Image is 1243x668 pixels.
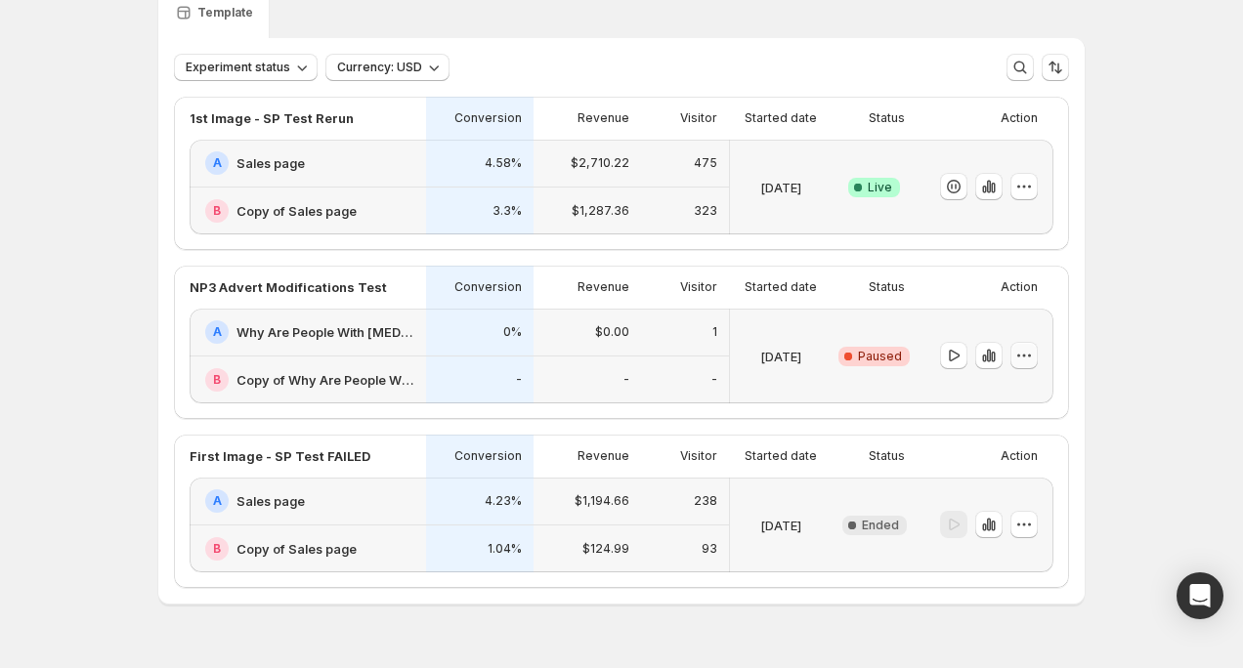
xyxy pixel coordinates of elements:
div: Open Intercom Messenger [1177,572,1223,619]
p: $1,287.36 [572,203,629,219]
h2: Sales page [236,153,305,173]
p: 3.3% [493,203,522,219]
p: $124.99 [582,541,629,557]
p: Status [869,279,905,295]
p: Status [869,110,905,126]
p: - [711,372,717,388]
p: 1st Image - SP Test Rerun [190,108,354,128]
p: 93 [702,541,717,557]
p: Action [1001,448,1038,464]
p: Template [197,5,253,21]
p: [DATE] [760,516,801,535]
p: - [516,372,522,388]
h2: B [213,203,221,219]
p: Action [1001,279,1038,295]
p: - [623,372,629,388]
h2: A [213,493,222,509]
button: Currency: USD [325,54,450,81]
p: Started date [745,448,817,464]
span: Live [868,180,892,195]
p: 1.04% [488,541,522,557]
p: Conversion [454,448,522,464]
p: Conversion [454,110,522,126]
button: Experiment status [174,54,318,81]
span: Currency: USD [337,60,422,75]
p: Started date [745,110,817,126]
p: Action [1001,110,1038,126]
p: Revenue [578,279,629,295]
h2: Copy of Why Are People With [MEDICAL_DATA] Ditching Painkillers [236,370,414,390]
p: Visitor [680,279,717,295]
h2: A [213,155,222,171]
p: [DATE] [760,347,801,366]
p: 4.58% [485,155,522,171]
span: Paused [858,349,902,364]
h2: Copy of Sales page [236,201,357,221]
p: Visitor [680,110,717,126]
p: $0.00 [595,324,629,340]
h2: A [213,324,222,340]
p: Visitor [680,448,717,464]
h2: B [213,541,221,557]
h2: Sales page [236,491,305,511]
p: [DATE] [760,178,801,197]
p: 0% [503,324,522,340]
p: Started date [745,279,817,295]
p: Conversion [454,279,522,295]
p: $1,194.66 [575,493,629,509]
p: 323 [694,203,717,219]
h2: Copy of Sales page [236,539,357,559]
span: Experiment status [186,60,290,75]
p: First Image - SP Test FAILED [190,446,370,466]
p: 1 [712,324,717,340]
p: Revenue [578,110,629,126]
p: 475 [694,155,717,171]
p: $2,710.22 [571,155,629,171]
p: NP3 Advert Modifications Test [190,277,387,297]
p: 4.23% [485,493,522,509]
h2: B [213,372,221,388]
p: 238 [694,493,717,509]
span: Ended [862,518,899,533]
p: Revenue [578,448,629,464]
h2: Why Are People With [MEDICAL_DATA] Ditching Painkillers (SA -> [GEOGRAPHIC_DATA]) [236,322,414,342]
p: Status [869,448,905,464]
button: Sort the results [1042,54,1069,81]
